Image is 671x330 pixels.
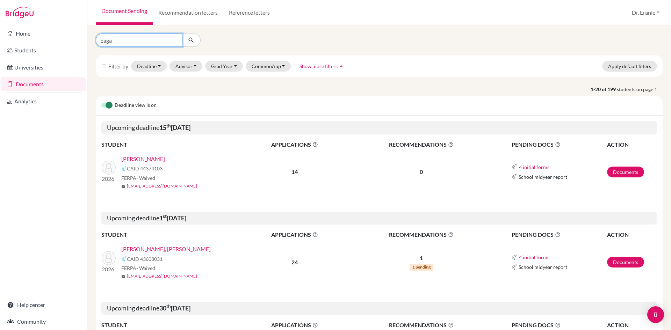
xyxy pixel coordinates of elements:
span: - Waived [136,175,155,181]
span: mail [121,274,125,279]
h5: Upcoming deadline [101,121,657,134]
a: Documents [607,167,644,177]
span: students on page 1 [617,86,663,93]
span: CAID 43608031 [127,255,163,263]
button: Deadline [131,61,167,72]
th: ACTION [607,140,657,149]
span: 1 pending [410,264,433,271]
p: 0 [348,168,495,176]
p: 1 [348,254,495,262]
span: Deadline view is on [115,101,157,110]
a: Help center [1,298,86,312]
span: Show more filters [300,63,338,69]
b: 30 [DATE] [159,304,190,312]
button: Apply default filters [602,61,657,72]
p: 2026 [102,265,116,273]
input: Find student by name... [96,34,182,47]
th: ACTION [607,321,657,330]
strong: 1-20 of 199 [591,86,617,93]
span: PENDING DOCS [512,140,606,149]
a: Home [1,27,86,41]
img: Common App logo [512,264,517,270]
sup: th [166,123,171,129]
b: 1 [DATE] [159,214,186,222]
a: Students [1,43,86,57]
button: Advisor [169,61,203,72]
button: 4 initial forms [519,163,550,171]
img: Common App logo [121,256,127,262]
th: ACTION [607,230,657,239]
span: PENDING DOCS [512,230,606,239]
span: FERPA [121,264,155,272]
span: RECOMMENDATIONS [348,230,495,239]
b: 15 [DATE] [159,124,190,131]
a: [PERSON_NAME] [121,155,165,163]
span: APPLICATIONS [241,140,348,149]
img: Kang, Liyeh [102,161,116,175]
img: Common App logo [512,164,517,170]
i: filter_list [101,63,107,69]
span: APPLICATIONS [241,230,348,239]
a: [PERSON_NAME], [PERSON_NAME] [121,245,211,253]
span: mail [121,184,125,189]
button: Show more filtersarrow_drop_up [294,61,351,72]
b: 14 [291,168,298,175]
h5: Upcoming deadline [101,302,657,315]
span: APPLICATIONS [241,321,348,329]
h5: Upcoming deadline [101,212,657,225]
button: Grad Year [205,61,243,72]
span: RECOMMENDATIONS [348,321,495,329]
a: [EMAIL_ADDRESS][DOMAIN_NAME] [127,183,197,189]
a: [EMAIL_ADDRESS][DOMAIN_NAME] [127,273,197,279]
img: Common App logo [512,255,517,260]
span: FERPA [121,174,155,182]
sup: th [166,303,171,309]
span: Filter by [108,63,128,69]
a: Analytics [1,94,86,108]
th: STUDENT [101,230,241,239]
a: Community [1,315,86,329]
a: Documents [607,257,644,267]
span: - Waived [136,265,155,271]
span: School midyear report [519,173,567,181]
img: Hsu, Eagan Ting-Wei [102,251,116,265]
i: arrow_drop_up [338,63,345,69]
a: Universities [1,60,86,74]
button: CommonApp [246,61,291,72]
b: 24 [291,259,298,265]
button: 4 initial forms [519,253,550,261]
span: PENDING DOCS [512,321,606,329]
button: Dr. Eranie [629,6,663,19]
img: Common App logo [512,174,517,179]
p: 2026 [102,175,116,183]
th: STUDENT [101,321,241,330]
span: RECOMMENDATIONS [348,140,495,149]
sup: st [163,213,167,219]
img: Bridge-U [6,7,34,18]
span: CAID 44374103 [127,165,163,172]
th: STUDENT [101,140,241,149]
img: Common App logo [121,166,127,171]
span: School midyear report [519,263,567,271]
a: Documents [1,77,86,91]
div: Open Intercom Messenger [647,306,664,323]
